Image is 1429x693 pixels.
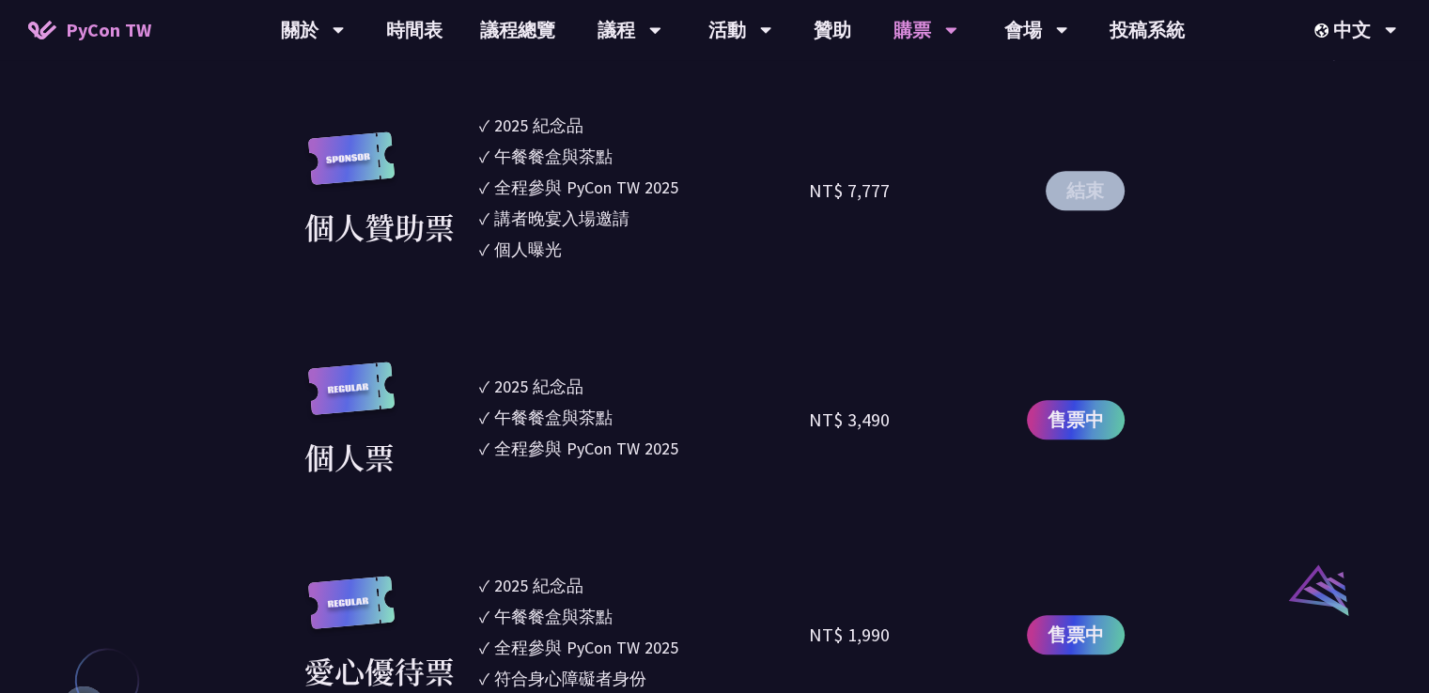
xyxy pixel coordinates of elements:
li: ✓ [479,237,810,262]
div: 午餐餐盒與茶點 [494,144,613,169]
div: 午餐餐盒與茶點 [494,405,613,430]
div: NT$ 1,990 [809,621,890,649]
img: regular.8f272d9.svg [304,576,398,648]
li: ✓ [479,666,810,691]
img: regular.8f272d9.svg [304,362,398,434]
div: 愛心優待票 [304,648,455,693]
div: 午餐餐盒與茶點 [494,604,613,629]
div: NT$ 7,777 [809,177,890,205]
div: 個人曝光 [494,237,562,262]
span: 售票中 [1048,406,1104,434]
a: 售票中 [1027,400,1125,439]
div: 全程參與 PyCon TW 2025 [494,175,678,200]
li: ✓ [479,175,810,200]
div: 個人贊助票 [304,204,455,249]
span: PyCon TW [66,16,151,44]
div: 2025 紀念品 [494,374,583,399]
span: 售票中 [1048,621,1104,649]
li: ✓ [479,206,810,231]
li: ✓ [479,573,810,598]
div: 2025 紀念品 [494,113,583,138]
div: 個人票 [304,434,395,479]
img: Locale Icon [1314,23,1333,38]
li: ✓ [479,374,810,399]
a: 售票中 [1027,615,1125,654]
li: ✓ [479,144,810,169]
div: 符合身心障礙者身份 [494,666,646,691]
div: 全程參與 PyCon TW 2025 [494,635,678,660]
img: sponsor.43e6a3a.svg [304,131,398,204]
img: Home icon of PyCon TW 2025 [28,21,56,39]
li: ✓ [479,635,810,660]
div: 2025 紀念品 [494,573,583,598]
li: ✓ [479,436,810,461]
div: NT$ 3,490 [809,406,890,434]
li: ✓ [479,604,810,629]
button: 結束 [1046,171,1125,210]
div: 全程參與 PyCon TW 2025 [494,436,678,461]
li: ✓ [479,113,810,138]
div: 講者晚宴入場邀請 [494,206,629,231]
a: PyCon TW [9,7,170,54]
li: ✓ [479,405,810,430]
